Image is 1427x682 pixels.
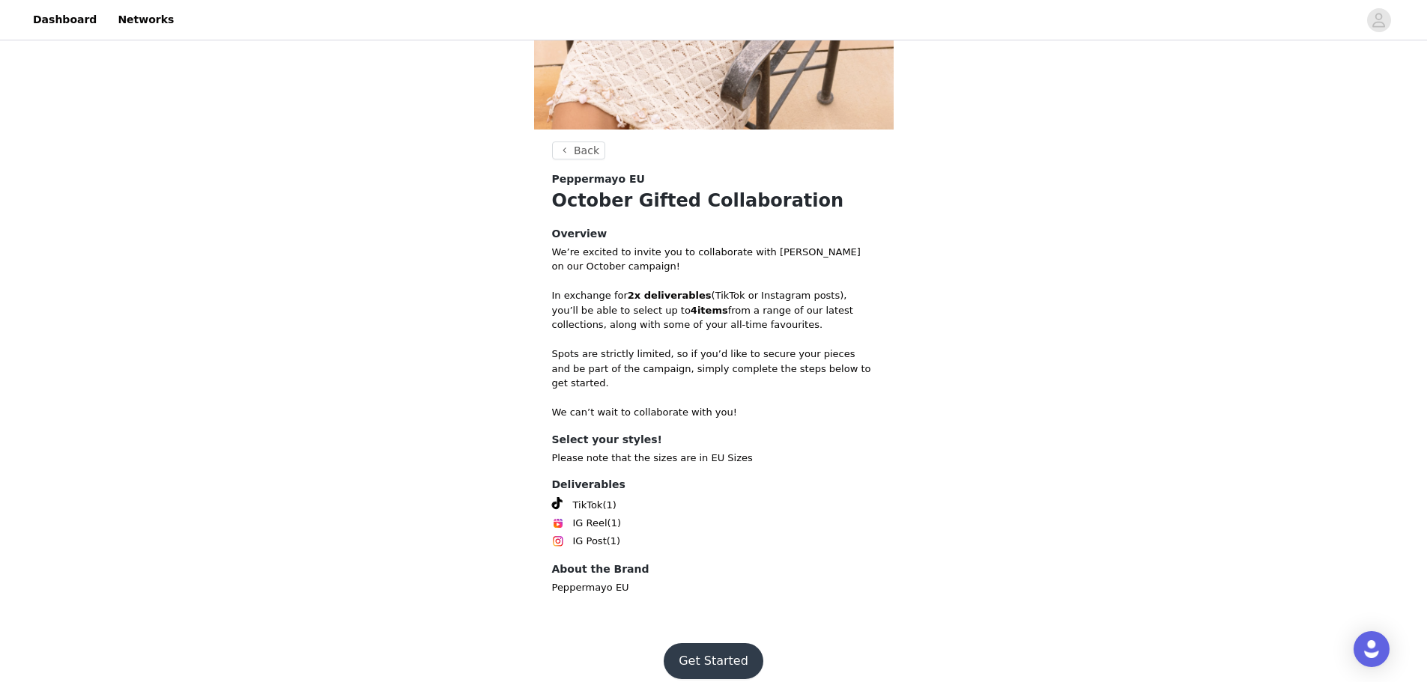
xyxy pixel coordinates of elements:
a: Networks [109,3,183,37]
strong: 2x deliverables [628,290,712,301]
a: Dashboard [24,3,106,37]
span: TikTok [573,498,603,513]
p: Please note that the sizes are in EU Sizes [552,451,876,466]
h4: Select your styles! [552,432,876,448]
button: Back [552,141,606,159]
span: (1) [602,498,616,513]
h4: Deliverables [552,477,876,493]
div: Open Intercom Messenger [1354,631,1390,667]
p: We’re excited to invite you to collaborate with [PERSON_NAME] on our October campaign! [552,245,876,274]
strong: items [697,305,728,316]
span: Peppermayo EU [552,171,645,187]
button: Get Started [664,643,763,679]
p: Peppermayo EU [552,580,876,595]
p: Spots are strictly limited, so if you’d like to secure your pieces and be part of the campaign, s... [552,347,876,391]
span: (1) [607,534,620,549]
span: IG Post [573,534,607,549]
div: avatar [1372,8,1386,32]
img: Instagram Reels Icon [552,517,564,529]
h1: October Gifted Collaboration [552,187,876,214]
p: We can’t wait to collaborate with you! [552,405,876,420]
img: Instagram Icon [552,535,564,547]
h4: Overview [552,226,876,242]
span: (1) [608,516,621,531]
span: IG Reel [573,516,608,531]
h4: About the Brand [552,561,876,577]
p: In exchange for (TikTok or Instagram posts), you’ll be able to select up to from a range of our l... [552,288,876,332]
strong: 4 [691,305,697,316]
